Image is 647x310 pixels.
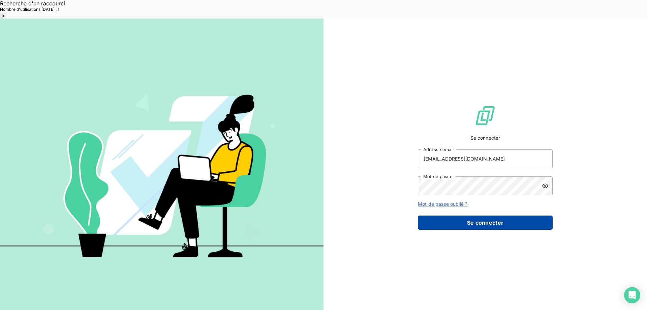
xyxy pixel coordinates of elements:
span: Se connecter [470,135,500,141]
input: placeholder [418,149,553,168]
img: Logo LeanPay [474,105,496,126]
a: Mot de passe oublié ? [418,201,467,207]
div: Open Intercom Messenger [624,287,640,303]
button: Se connecter [418,216,553,230]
